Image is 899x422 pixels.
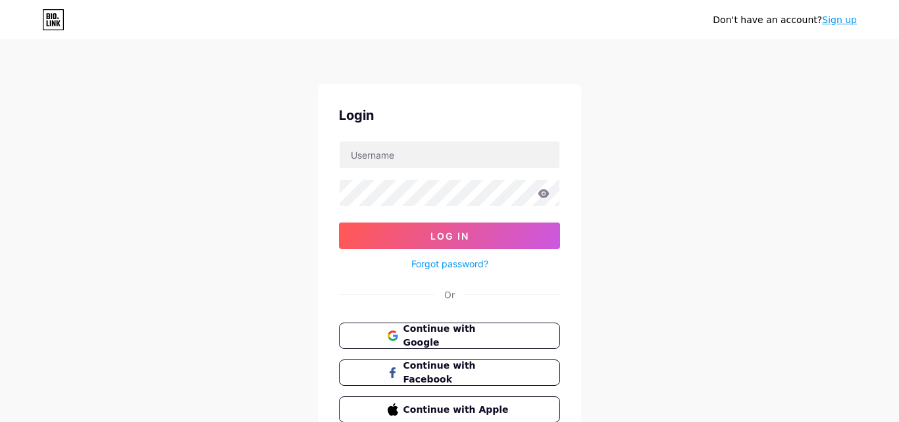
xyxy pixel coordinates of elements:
[430,230,469,242] span: Log In
[403,322,512,350] span: Continue with Google
[822,14,857,25] a: Sign up
[713,13,857,27] div: Don't have an account?
[339,323,560,349] button: Continue with Google
[403,403,512,417] span: Continue with Apple
[339,223,560,249] button: Log In
[403,359,512,386] span: Continue with Facebook
[444,288,455,302] div: Or
[340,142,559,168] input: Username
[339,359,560,386] button: Continue with Facebook
[411,257,488,271] a: Forgot password?
[339,105,560,125] div: Login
